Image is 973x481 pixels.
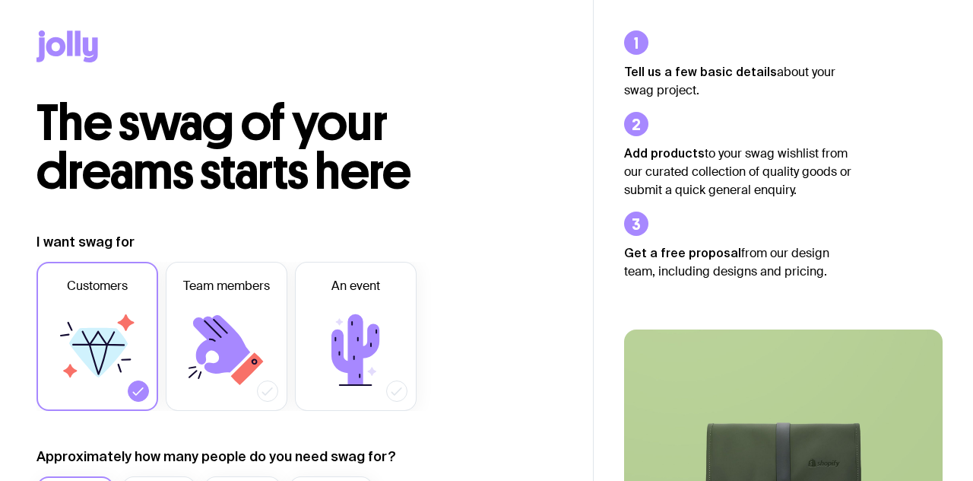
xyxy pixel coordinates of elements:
strong: Add products [624,146,705,160]
strong: Get a free proposal [624,246,741,260]
p: from our design team, including designs and pricing. [624,244,852,281]
label: Approximately how many people do you need swag for? [36,448,396,466]
p: about your swag project. [624,62,852,100]
span: An event [331,277,380,295]
label: I want swag for [36,233,135,251]
span: The swag of your dreams starts here [36,93,411,202]
strong: Tell us a few basic details [624,65,777,78]
p: to your swag wishlist from our curated collection of quality goods or submit a quick general enqu... [624,144,852,199]
span: Team members [183,277,270,295]
span: Customers [67,277,128,295]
